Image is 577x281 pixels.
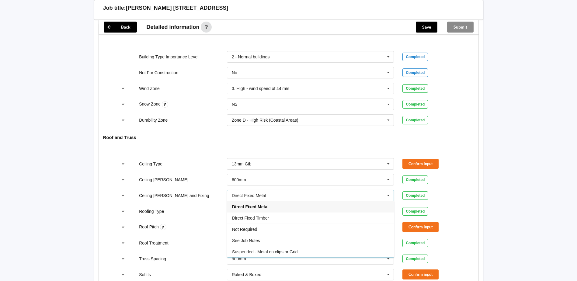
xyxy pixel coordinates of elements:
[232,272,261,277] div: Raked & Boxed
[104,22,137,33] button: Back
[117,206,129,217] button: reference-toggle
[232,257,246,261] div: 900mm
[232,71,237,75] div: No
[232,216,269,220] span: Direct Fixed Timber
[117,253,129,264] button: reference-toggle
[232,118,298,122] div: Zone D - High Risk (Coastal Areas)
[402,191,428,200] div: Completed
[117,83,129,94] button: reference-toggle
[139,224,160,229] label: Roof Pitch
[139,161,162,166] label: Ceiling Type
[103,134,474,140] h4: Roof and Truss
[117,174,129,185] button: reference-toggle
[232,238,260,243] span: See Job Notes
[402,53,428,61] div: Completed
[416,22,437,33] button: Save
[126,5,228,12] h3: [PERSON_NAME] [STREET_ADDRESS]
[117,190,129,201] button: reference-toggle
[232,249,298,254] span: Suspended - Metal on clips or Grid
[139,70,178,75] label: Not For Construction
[117,269,129,280] button: reference-toggle
[402,116,428,124] div: Completed
[139,86,160,91] label: Wind Zone
[139,272,151,277] label: Soffits
[402,159,439,169] button: Confirm input
[139,256,166,261] label: Truss Spacing
[139,209,164,214] label: Roofing Type
[402,84,428,93] div: Completed
[117,222,129,233] button: reference-toggle
[232,204,269,209] span: Direct Fixed Metal
[139,118,168,123] label: Durability Zone
[232,178,246,182] div: 600mm
[117,158,129,169] button: reference-toggle
[232,55,270,59] div: 2 - Normal buildings
[117,238,129,248] button: reference-toggle
[139,102,162,106] label: Snow Zone
[232,162,252,166] div: 13mm Gib
[232,86,289,91] div: 3. High - wind speed of 44 m/s
[402,68,428,77] div: Completed
[117,99,129,110] button: reference-toggle
[139,177,188,182] label: Ceiling [PERSON_NAME]
[402,222,439,232] button: Confirm input
[147,24,200,30] span: Detailed information
[402,239,428,247] div: Completed
[139,241,169,245] label: Roof Treatment
[402,269,439,279] button: Confirm input
[139,54,198,59] label: Building Type Importance Level
[402,255,428,263] div: Completed
[117,115,129,126] button: reference-toggle
[402,100,428,109] div: Completed
[103,5,126,12] h3: Job title:
[402,175,428,184] div: Completed
[232,102,237,106] div: N5
[232,227,257,232] span: Not Required
[402,207,428,216] div: Completed
[139,193,209,198] label: Ceiling [PERSON_NAME] and Fixing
